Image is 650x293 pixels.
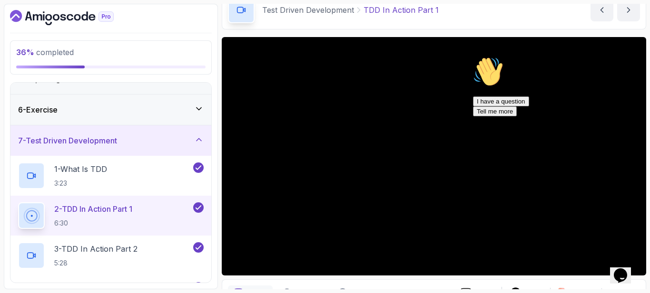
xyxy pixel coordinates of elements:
[54,243,138,255] p: 3 - TDD In Action Part 2
[4,28,94,36] span: Hi! How can we help?
[4,4,34,34] img: :wave:
[18,104,58,115] h3: 6 - Exercise
[10,125,211,156] button: 7-Test Driven Development
[54,163,107,175] p: 1 - What Is TDD
[18,162,204,189] button: 1-What Is TDD3:23
[4,44,60,54] button: I have a question
[18,242,204,269] button: 3-TDD In Action Part 25:28
[469,53,640,250] iframe: chat widget
[4,54,48,64] button: Tell me more
[54,179,107,188] p: 3:23
[262,4,354,16] p: Test Driven Development
[54,218,132,228] p: 6:30
[10,10,136,25] a: Dashboard
[16,47,34,57] span: 36 %
[364,4,439,16] p: TDD In Action Part 1
[18,202,204,229] button: 2-TDD In Action Part 16:30
[4,4,175,64] div: 👋Hi! How can we help?I have a questionTell me more
[222,37,646,275] iframe: 2 - TDD In Action Part 1
[18,135,117,146] h3: 7 - Test Driven Development
[54,203,132,215] p: 2 - TDD In Action Part 1
[610,255,640,284] iframe: chat widget
[10,95,211,125] button: 6-Exercise
[54,258,138,268] p: 5:28
[16,47,74,57] span: completed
